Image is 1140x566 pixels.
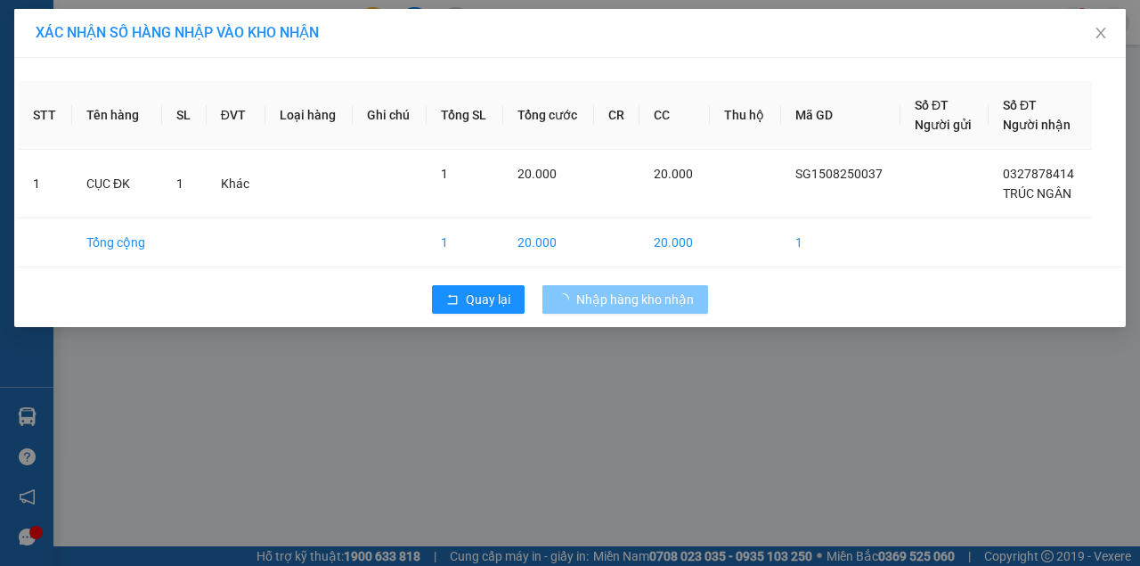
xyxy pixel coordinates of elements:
span: Nhập hàng kho nhận [576,290,694,309]
span: 1 [441,167,448,181]
th: Tổng SL [427,81,503,150]
span: rollback [446,293,459,308]
th: Mã GD [781,81,900,150]
td: CỤC ĐK [72,150,162,218]
button: rollbackQuay lại [432,285,525,314]
button: Nhập hàng kho nhận [542,285,708,314]
td: 1 [19,150,72,218]
th: STT [19,81,72,150]
span: 0327878414 [1003,167,1074,181]
span: XÁC NHẬN SỐ HÀNG NHẬP VÀO KHO NHẬN [36,24,319,41]
span: Số ĐT [1003,98,1037,112]
span: 1 [176,176,183,191]
td: 20.000 [503,218,594,267]
th: CR [594,81,640,150]
span: 20.000 [654,167,693,181]
td: 20.000 [639,218,710,267]
th: Ghi chú [353,81,427,150]
th: Loại hàng [265,81,353,150]
td: 1 [781,218,900,267]
span: close [1094,26,1108,40]
td: 1 [427,218,503,267]
span: Người gửi [915,118,972,132]
th: Tổng cước [503,81,594,150]
span: SG1508250037 [795,167,883,181]
span: TRÚC NGÂN [1003,186,1071,201]
th: ĐVT [207,81,265,150]
span: Quay lại [466,290,510,309]
th: Thu hộ [710,81,781,150]
th: CC [639,81,710,150]
span: Người nhận [1003,118,1071,132]
td: Tổng cộng [72,218,162,267]
span: Số ĐT [915,98,949,112]
th: Tên hàng [72,81,162,150]
span: 20.000 [517,167,557,181]
button: Close [1076,9,1126,59]
td: Khác [207,150,265,218]
span: loading [557,293,576,306]
th: SL [162,81,207,150]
